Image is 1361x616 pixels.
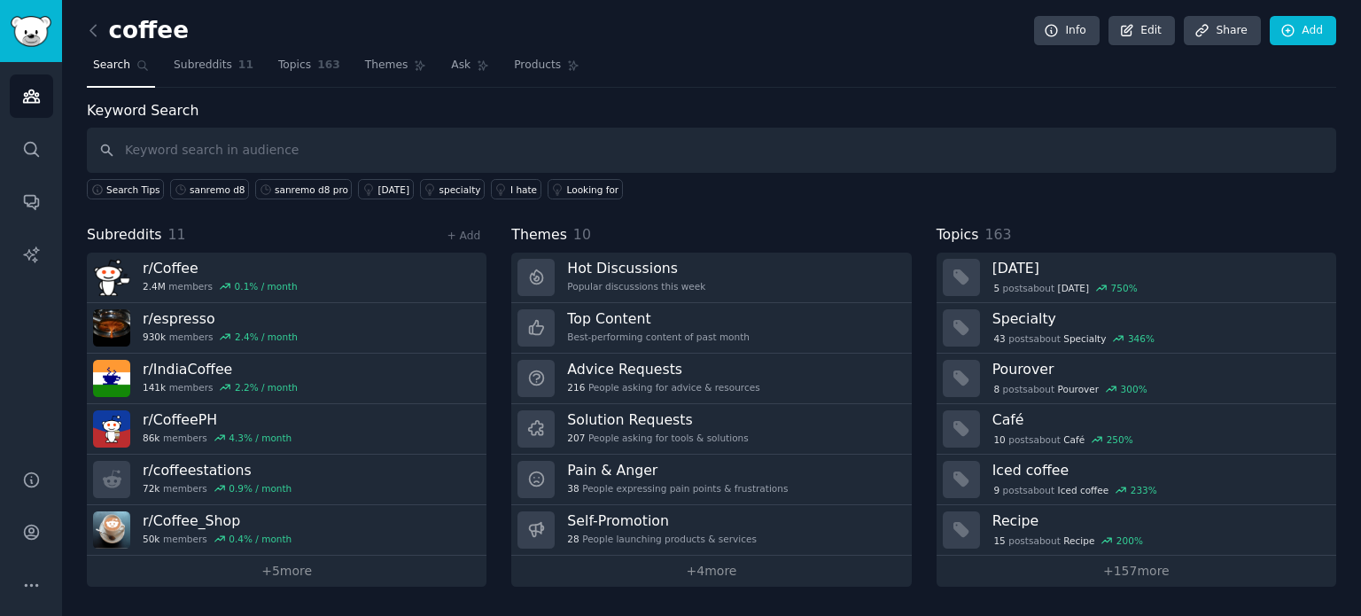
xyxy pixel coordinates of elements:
a: + Add [447,230,480,242]
div: members [143,331,298,343]
span: 38 [567,482,579,495]
a: Share [1184,16,1260,46]
h3: r/ coffeestations [143,461,292,480]
img: GummySearch logo [11,16,51,47]
h3: Café [992,410,1324,429]
span: Recipe [1063,534,1094,547]
h3: Pain & Anger [567,461,788,480]
a: specialty [420,179,485,199]
a: [DATE] [358,179,413,199]
div: 0.4 % / month [229,533,292,545]
span: [DATE] [1058,282,1090,294]
span: Café [1063,433,1085,446]
a: Top ContentBest-performing content of past month [511,303,911,354]
div: 0.1 % / month [235,280,298,292]
div: members [143,280,298,292]
a: Pourover8postsaboutPourover300% [937,354,1336,404]
div: post s about [992,533,1145,549]
span: 11 [238,58,253,74]
span: 2.4M [143,280,166,292]
a: r/IndiaCoffee141kmembers2.2% / month [87,354,486,404]
div: post s about [992,280,1139,296]
a: [DATE]5postsabout[DATE]750% [937,253,1336,303]
a: Specialty43postsaboutSpecialty346% [937,303,1336,354]
h3: Solution Requests [567,410,748,429]
a: Café10postsaboutCafé250% [937,404,1336,455]
span: Subreddits [174,58,232,74]
h3: Iced coffee [992,461,1324,480]
h3: Specialty [992,309,1324,328]
div: post s about [992,331,1156,347]
h3: [DATE] [992,259,1324,277]
span: 141k [143,381,166,394]
span: 11 [168,226,186,243]
div: People asking for advice & resources [567,381,759,394]
a: sanremo d8 pro [255,179,352,199]
button: Search Tips [87,179,164,199]
div: Looking for [567,183,619,196]
img: espresso [93,309,130,347]
span: 5 [993,282,999,294]
h3: Hot Discussions [567,259,705,277]
a: Pain & Anger38People expressing pain points & frustrations [511,455,911,505]
a: Recipe15postsaboutRecipe200% [937,505,1336,556]
span: 163 [984,226,1011,243]
div: 2.4 % / month [235,331,298,343]
span: 10 [993,433,1005,446]
div: Best-performing content of past month [567,331,750,343]
h2: coffee [87,17,189,45]
span: Subreddits [87,224,162,246]
a: +157more [937,556,1336,587]
span: Pourover [1058,383,1100,395]
img: IndiaCoffee [93,360,130,397]
div: 233 % [1131,484,1157,496]
a: Looking for [548,179,623,199]
a: Ask [445,51,495,88]
h3: Advice Requests [567,360,759,378]
div: 750 % [1111,282,1138,294]
h3: r/ CoffeePH [143,410,292,429]
a: Edit [1108,16,1175,46]
span: Topics [937,224,979,246]
div: 0.9 % / month [229,482,292,495]
span: Themes [365,58,408,74]
h3: Top Content [567,309,750,328]
a: Self-Promotion28People launching products & services [511,505,911,556]
a: Iced coffee9postsaboutIced coffee233% [937,455,1336,505]
a: I hate [491,179,541,199]
a: sanremo d8 [170,179,249,199]
span: 72k [143,482,159,495]
div: sanremo d8 pro [275,183,348,196]
a: Add [1270,16,1336,46]
a: Advice Requests216People asking for advice & resources [511,354,911,404]
div: 346 % [1128,332,1155,345]
h3: Pourover [992,360,1324,378]
span: Themes [511,224,567,246]
a: Search [87,51,155,88]
div: sanremo d8 [190,183,245,196]
a: Themes [359,51,433,88]
div: 300 % [1121,383,1147,395]
div: Popular discussions this week [567,280,705,292]
label: Keyword Search [87,102,198,119]
div: members [143,432,292,444]
span: 28 [567,533,579,545]
span: Specialty [1063,332,1106,345]
input: Keyword search in audience [87,128,1336,173]
h3: r/ Coffee [143,259,298,277]
a: r/CoffeePH86kmembers4.3% / month [87,404,486,455]
span: Search [93,58,130,74]
div: People expressing pain points & frustrations [567,482,788,495]
div: People asking for tools & solutions [567,432,748,444]
span: 50k [143,533,159,545]
div: 250 % [1107,433,1133,446]
a: Hot DiscussionsPopular discussions this week [511,253,911,303]
a: r/Coffee2.4Mmembers0.1% / month [87,253,486,303]
span: 8 [993,383,999,395]
h3: r/ IndiaCoffee [143,360,298,378]
span: 9 [993,484,999,496]
span: Products [514,58,561,74]
div: I hate [510,183,537,196]
div: 4.3 % / month [229,432,292,444]
span: Topics [278,58,311,74]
